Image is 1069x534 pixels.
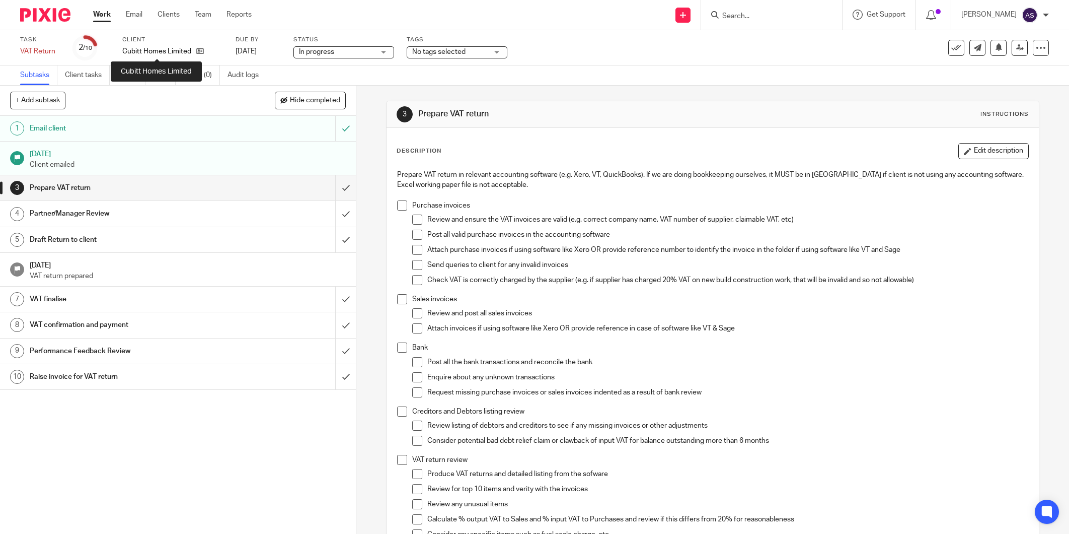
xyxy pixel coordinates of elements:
[427,308,1028,318] p: Review and post all sales invoices
[30,317,227,332] h1: VAT confirmation and payment
[30,369,227,384] h1: Raise invoice for VAT return
[10,181,24,195] div: 3
[293,36,394,44] label: Status
[397,106,413,122] div: 3
[30,180,227,195] h1: Prepare VAT return
[427,215,1028,225] p: Review and ensure the VAT invoices are valid (e.g. correct company name, VAT number of supplier, ...
[30,147,346,159] h1: [DATE]
[30,292,227,307] h1: VAT finalise
[117,65,145,85] a: Emails
[30,206,227,221] h1: Partner/Manager Review
[10,344,24,358] div: 9
[412,294,1028,304] p: Sales invoices
[427,260,1028,270] p: Send queries to client for any invalid invoices
[226,10,252,20] a: Reports
[10,92,65,109] button: + Add subtask
[958,143,1029,159] button: Edit description
[30,160,346,170] p: Client emailed
[427,436,1028,446] p: Consider potential bad debt relief claim or clawback of input VAT for balance outstanding more th...
[407,36,507,44] label: Tags
[427,514,1028,524] p: Calculate % output VAT to Sales and % input VAT to Purchases and review if this differs from 20% ...
[412,48,466,55] span: No tags selected
[427,230,1028,240] p: Post all valid purchase invoices in the accounting software
[961,10,1017,20] p: [PERSON_NAME]
[427,357,1028,367] p: Post all the bank transactions and reconcile the bank
[980,110,1029,118] div: Instructions
[236,36,281,44] label: Due by
[397,147,441,155] p: Description
[721,12,812,21] input: Search
[122,36,223,44] label: Client
[427,469,1028,479] p: Produce VAT returns and detailed listing from the sofware
[30,258,346,271] h1: [DATE]
[427,421,1028,431] p: Review listing of debtors and creditors to see if any missing invoices or other adjustments
[30,271,346,281] p: VAT return prepared
[1022,7,1038,23] img: svg%3E
[93,10,111,20] a: Work
[30,121,227,136] h1: Email client
[427,484,1028,494] p: Review for top 10 items and verity with the invoices
[183,65,220,85] a: Notes (0)
[122,46,191,56] p: Cubitt Homes Limited
[30,344,227,359] h1: Performance Feedback Review
[10,318,24,332] div: 8
[83,45,92,51] small: /10
[10,233,24,247] div: 5
[427,499,1028,509] p: Review any unusual items
[10,292,24,306] div: 7
[275,92,346,109] button: Hide completed
[236,48,257,55] span: [DATE]
[195,10,211,20] a: Team
[412,343,1028,353] p: Bank
[79,42,92,53] div: 2
[290,97,340,105] span: Hide completed
[427,275,1028,285] p: Check VAT is correctly charged by the supplier (e.g. if supplier has charged 20% VAT on new build...
[412,407,1028,417] p: Creditors and Debtors listing review
[427,372,1028,382] p: Enquire about any unknown transactions
[397,170,1028,190] p: Prepare VAT return in relevant accounting software (e.g. Xero, VT, QuickBooks). If we are doing b...
[20,65,57,85] a: Subtasks
[10,121,24,136] div: 1
[427,387,1028,397] p: Request missing purchase invoices or sales invoices indented as a result of bank review
[30,232,227,247] h1: Draft Return to client
[418,109,734,119] h1: Prepare VAT return
[299,48,334,55] span: In progress
[158,10,180,20] a: Clients
[427,245,1028,255] p: Attach purchase invoices if using software like Xero OR provide reference number to identify the ...
[20,36,60,44] label: Task
[412,201,1028,211] p: Purchase invoices
[20,46,60,56] div: VAT Return
[20,8,70,22] img: Pixie
[65,65,110,85] a: Client tasks
[153,65,176,85] a: Files
[867,11,905,18] span: Get Support
[427,323,1028,333] p: Attach invoices if using software like Xero OR provide reference in case of software like VT & Sage
[10,207,24,221] div: 4
[10,370,24,384] div: 10
[126,10,142,20] a: Email
[227,65,266,85] a: Audit logs
[412,455,1028,465] p: VAT return review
